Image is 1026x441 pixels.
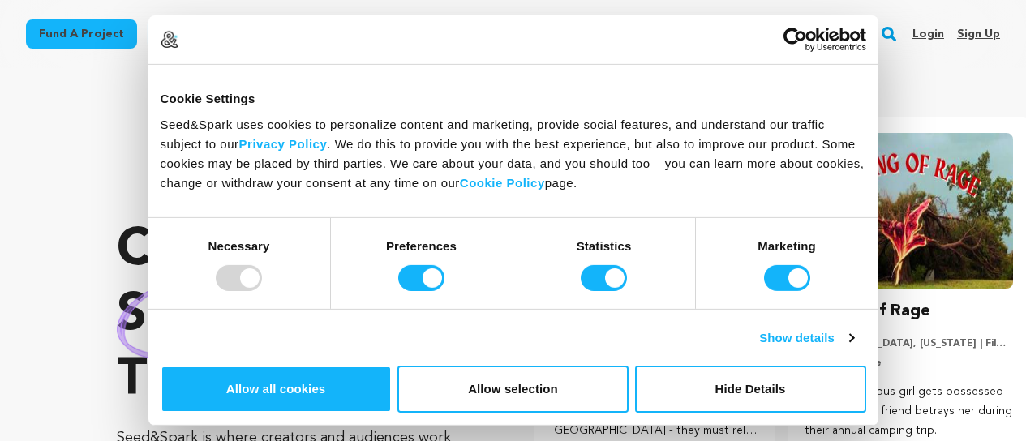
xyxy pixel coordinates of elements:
[386,238,457,252] strong: Preferences
[759,328,853,348] a: Show details
[724,28,866,52] a: Usercentrics Cookiebot - opens in a new window
[161,31,178,49] img: logo
[161,366,392,413] button: Allow all cookies
[912,21,944,47] a: Login
[117,219,470,413] p: Crowdfunding that .
[26,19,137,49] a: Fund a project
[957,21,1000,47] a: Sign up
[635,366,866,413] button: Hide Details
[577,238,632,252] strong: Statistics
[805,357,1013,370] p: Horror, Nature
[805,383,1013,440] p: A shy indigenous girl gets possessed after her best friend betrays her during their annual campin...
[758,238,816,252] strong: Marketing
[239,136,328,150] a: Privacy Policy
[805,337,1013,350] p: [GEOGRAPHIC_DATA], [US_STATE] | Film Short
[147,19,262,49] a: Start a project
[208,238,270,252] strong: Necessary
[161,89,866,109] div: Cookie Settings
[805,133,1013,289] img: Coming of Rage image
[460,175,545,189] a: Cookie Policy
[397,366,629,413] button: Allow selection
[117,272,288,361] img: hand sketched image
[161,114,866,192] div: Seed&Spark uses cookies to personalize content and marketing, provide social features, and unders...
